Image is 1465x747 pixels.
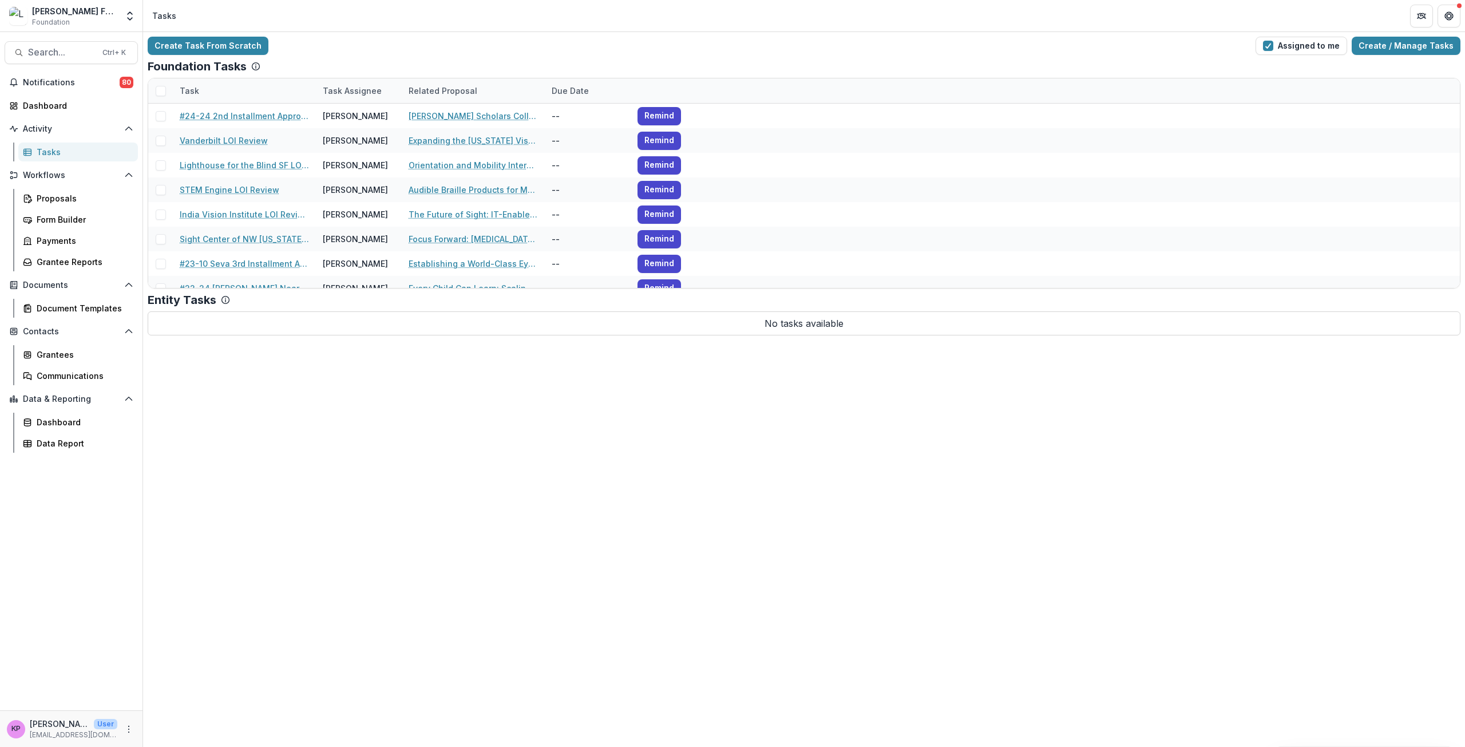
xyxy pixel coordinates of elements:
button: Remind [638,255,681,273]
div: Data Report [37,437,129,449]
a: Payments [18,231,138,250]
a: Lighthouse for the Blind SF LOI Review [180,159,309,171]
div: [PERSON_NAME] [323,208,388,220]
p: [PERSON_NAME] [30,718,89,730]
div: -- [545,128,631,153]
div: Task [173,78,316,103]
p: [EMAIL_ADDRESS][DOMAIN_NAME] [30,730,117,740]
div: Grantee Reports [37,256,129,268]
div: -- [545,104,631,128]
div: Ctrl + K [100,46,128,59]
div: Due Date [545,85,596,97]
a: [PERSON_NAME] Scholars College to Career Program [409,110,538,122]
p: Foundation Tasks [148,60,247,73]
a: Focus Forward: [MEDICAL_DATA] for [GEOGRAPHIC_DATA] [409,233,538,245]
div: Due Date [545,78,631,103]
a: Data Report [18,434,138,453]
a: Every Child Can Learn: Scaling Up Systemic Change for Children with Disabilities and Visual Impai... [409,282,538,294]
a: Grantee Reports [18,252,138,271]
a: India Vision Institute LOI Review [180,208,309,220]
a: Expanding the [US_STATE] Visual Impairments Virtual Academy’s (TN VIVA) Outreach and Community En... [409,135,538,147]
span: Activity [23,124,120,134]
button: Notifications80 [5,73,138,92]
button: Remind [638,205,681,224]
button: Partners [1410,5,1433,27]
button: Remind [638,181,681,199]
div: [PERSON_NAME] Fund for the Blind [32,5,117,17]
div: [PERSON_NAME] [323,282,388,294]
div: [PERSON_NAME] [323,159,388,171]
a: Audible Braille Products for Math & Science [409,184,538,196]
div: Document Templates [37,302,129,314]
div: [PERSON_NAME] [323,233,388,245]
div: -- [545,276,631,301]
a: Establishing a World-Class Eye Care Training and Learning Center in [GEOGRAPHIC_DATA] - 87560551 [409,258,538,270]
span: Notifications [23,78,120,88]
button: Search... [5,41,138,64]
div: [PERSON_NAME] [323,135,388,147]
button: Assigned to me [1256,37,1347,55]
a: Orientation and Mobility Internship Program at LightHouse for the Blind and Visually Impaired [409,159,538,171]
div: Related Proposal [402,78,545,103]
span: Search... [28,47,96,58]
p: User [94,719,117,729]
button: Open Activity [5,120,138,138]
button: Open Workflows [5,166,138,184]
button: Get Help [1438,5,1460,27]
a: #24-24 2nd Installment Approval & Year 1 Report Summary [180,110,309,122]
div: -- [545,153,631,177]
div: Grantees [37,349,129,361]
div: Task Assignee [316,85,389,97]
div: Communications [37,370,129,382]
span: Foundation [32,17,70,27]
div: Task Assignee [316,78,402,103]
button: Open Data & Reporting [5,390,138,408]
button: More [122,722,136,736]
a: Create / Manage Tasks [1352,37,1460,55]
div: Proposals [37,192,129,204]
div: Tasks [152,10,176,22]
button: Remind [638,107,681,125]
button: Remind [638,156,681,175]
a: Dashboard [5,96,138,115]
nav: breadcrumb [148,7,181,24]
a: Vanderbilt LOI Review [180,135,268,147]
p: No tasks available [148,311,1460,335]
a: #23-10 Seva 3rd Installment Approval & Year 2 Report Summary [180,258,309,270]
a: Tasks [18,143,138,161]
div: -- [545,251,631,276]
span: Documents [23,280,120,290]
img: Lavelle Fund for the Blind [9,7,27,25]
a: Proposals [18,189,138,208]
span: Contacts [23,327,120,337]
a: Communications [18,366,138,385]
button: Remind [638,230,681,248]
div: Task [173,85,206,97]
div: [PERSON_NAME] [323,184,388,196]
a: Sight Center of NW [US_STATE] LOI Review [180,233,309,245]
div: -- [545,202,631,227]
button: Remind [638,279,681,298]
p: Entity Tasks [148,293,216,307]
div: -- [545,177,631,202]
div: Form Builder [37,214,129,226]
button: Remind [638,132,681,150]
button: Open entity switcher [122,5,138,27]
div: Dashboard [37,416,129,428]
div: -- [545,227,631,251]
a: Form Builder [18,210,138,229]
span: 80 [120,77,133,88]
a: The Future of Sight: IT-Enabled Eye Care for Marginalized Communities in [GEOGRAPHIC_DATA], [GEOG... [409,208,538,220]
div: Related Proposal [402,85,484,97]
span: Data & Reporting [23,394,120,404]
div: Dashboard [23,100,129,112]
a: Document Templates [18,299,138,318]
a: STEM Engine LOI Review [180,184,279,196]
a: #22-24 [PERSON_NAME] Near-Final Report Summary [180,282,309,294]
div: Khanh Phan [11,725,21,733]
div: Tasks [37,146,129,158]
